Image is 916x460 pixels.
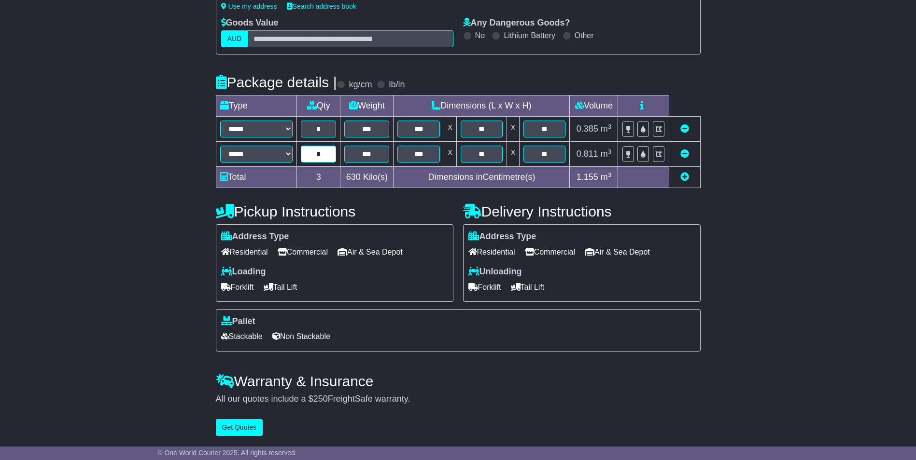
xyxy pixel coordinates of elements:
span: © One World Courier 2025. All rights reserved. [157,449,297,457]
span: 630 [346,172,361,182]
span: 1.155 [577,172,598,182]
label: AUD [221,30,248,47]
td: x [444,142,456,167]
span: Residential [468,244,515,259]
h4: Warranty & Insurance [216,373,701,389]
label: lb/in [389,80,405,90]
label: Address Type [468,231,536,242]
span: m [601,172,612,182]
td: Type [216,95,297,117]
h4: Delivery Instructions [463,203,701,219]
td: 3 [297,167,340,188]
label: kg/cm [349,80,372,90]
span: Forklift [468,280,501,295]
span: m [601,124,612,134]
td: x [507,142,520,167]
a: Search address book [287,2,356,10]
sup: 3 [608,123,612,130]
span: 0.385 [577,124,598,134]
sup: 3 [608,148,612,155]
span: Residential [221,244,268,259]
h4: Package details | [216,74,337,90]
span: Air & Sea Depot [585,244,650,259]
span: m [601,149,612,159]
label: Unloading [468,267,522,277]
label: Pallet [221,316,255,327]
span: Forklift [221,280,254,295]
a: Remove this item [680,149,689,159]
span: 0.811 [577,149,598,159]
sup: 3 [608,171,612,178]
label: No [475,31,485,40]
span: Stackable [221,329,263,344]
span: Tail Lift [264,280,297,295]
label: Goods Value [221,18,279,28]
span: Commercial [278,244,328,259]
button: Get Quotes [216,419,263,436]
span: Non Stackable [272,329,330,344]
a: Remove this item [680,124,689,134]
span: 250 [313,394,328,404]
span: Air & Sea Depot [338,244,403,259]
td: Total [216,167,297,188]
label: Lithium Battery [504,31,555,40]
label: Any Dangerous Goods? [463,18,570,28]
a: Use my address [221,2,277,10]
span: Tail Lift [511,280,545,295]
span: Commercial [525,244,575,259]
a: Add new item [680,172,689,182]
td: x [507,117,520,142]
td: x [444,117,456,142]
td: Kilo(s) [340,167,394,188]
td: Qty [297,95,340,117]
label: Other [575,31,594,40]
td: Volume [570,95,618,117]
td: Dimensions in Centimetre(s) [394,167,570,188]
label: Loading [221,267,266,277]
td: Dimensions (L x W x H) [394,95,570,117]
label: Address Type [221,231,289,242]
div: All our quotes include a $ FreightSafe warranty. [216,394,701,405]
h4: Pickup Instructions [216,203,453,219]
td: Weight [340,95,394,117]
